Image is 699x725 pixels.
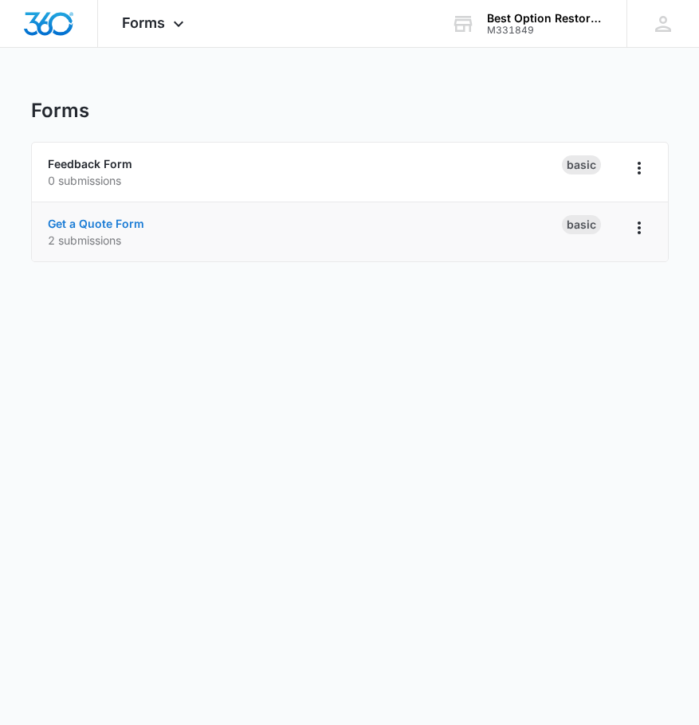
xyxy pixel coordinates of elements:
[626,215,652,241] button: Overflow Menu
[48,172,562,189] p: 0 submissions
[48,217,144,230] a: Get a Quote Form
[626,155,652,181] button: Overflow Menu
[487,12,603,25] div: account name
[31,99,89,123] h1: Forms
[487,25,603,36] div: account id
[562,155,601,174] div: Basic
[48,157,132,170] a: Feedback Form
[48,232,562,249] p: 2 submissions
[122,14,165,31] span: Forms
[562,215,601,234] div: Basic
